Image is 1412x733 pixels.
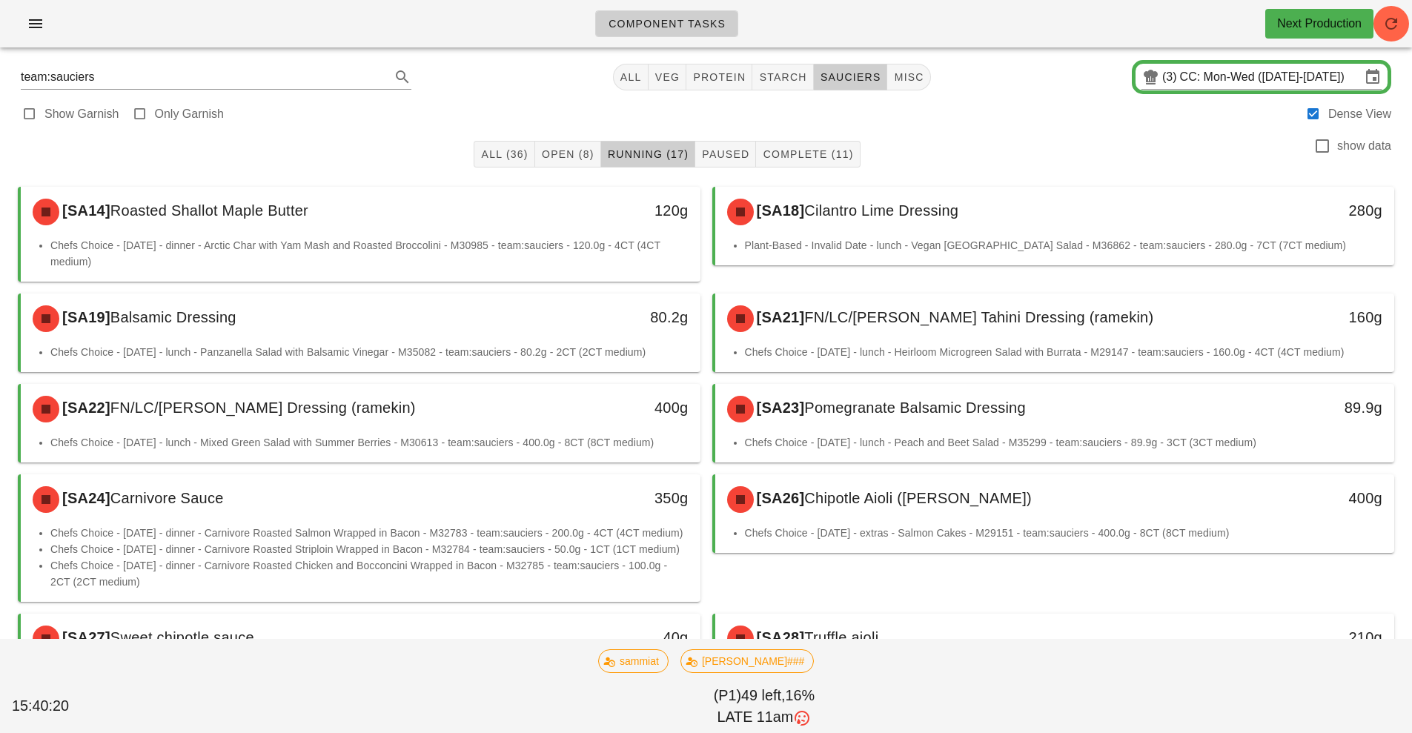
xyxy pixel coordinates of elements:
[110,309,236,325] span: Balsamic Dressing
[613,64,649,90] button: All
[745,525,1383,541] li: Chefs Choice - [DATE] - extras - Salmon Cakes - M29151 - team:sauciers - 400.0g - 8CT (8CT medium)
[9,692,125,720] div: 15:40:20
[754,399,805,416] span: [SA23]
[50,344,689,360] li: Chefs Choice - [DATE] - lunch - Panzanella Salad with Balsamic Vinegar - M35082 - team:sauciers -...
[474,141,534,168] button: All (36)
[814,64,888,90] button: sauciers
[110,202,308,219] span: Roasted Shallot Maple Butter
[50,541,689,557] li: Chefs Choice - [DATE] - dinner - Carnivore Roasted Striploin Wrapped in Bacon - M32784 - team:sau...
[541,148,594,160] span: Open (8)
[804,490,1031,506] span: Chipotle Aioli ([PERSON_NAME])
[110,399,416,416] span: FN/LC/[PERSON_NAME] Dressing (ramekin)
[1277,15,1362,33] div: Next Production
[537,199,688,222] div: 120g
[887,64,930,90] button: misc
[537,396,688,419] div: 400g
[686,64,752,90] button: protein
[128,706,1400,729] div: LATE 11am
[59,309,110,325] span: [SA19]
[480,148,528,160] span: All (36)
[607,148,689,160] span: Running (17)
[537,626,688,649] div: 40g
[758,71,806,83] span: starch
[745,434,1383,451] li: Chefs Choice - [DATE] - lunch - Peach and Beet Salad - M35299 - team:sauciers - 89.9g - 3CT (3CT ...
[44,107,119,122] label: Show Garnish
[59,490,110,506] span: [SA24]
[804,399,1026,416] span: Pomegranate Balsamic Dressing
[537,486,688,510] div: 350g
[595,10,738,37] a: Component Tasks
[601,141,695,168] button: Running (17)
[893,71,924,83] span: misc
[155,107,224,122] label: Only Garnish
[754,490,805,506] span: [SA26]
[1232,305,1382,329] div: 160g
[754,202,805,219] span: [SA18]
[59,399,110,416] span: [SA22]
[1328,107,1391,122] label: Dense View
[608,18,726,30] span: Component Tasks
[535,141,601,168] button: Open (8)
[820,71,881,83] span: sauciers
[804,629,878,646] span: Truffle aioli
[110,490,224,506] span: Carnivore Sauce
[110,629,254,646] span: Sweet chipotle sauce
[695,141,756,168] button: Paused
[754,309,805,325] span: [SA21]
[692,71,746,83] span: protein
[745,344,1383,360] li: Chefs Choice - [DATE] - lunch - Heirloom Microgreen Salad with Burrata - M29147 - team:sauciers -...
[608,650,659,672] span: sammiat
[649,64,687,90] button: veg
[1162,70,1180,84] div: (3)
[754,629,805,646] span: [SA28]
[1232,199,1382,222] div: 280g
[654,71,680,83] span: veg
[1337,139,1391,153] label: show data
[745,237,1383,253] li: Plant-Based - Invalid Date - lunch - Vegan [GEOGRAPHIC_DATA] Salad - M36862 - team:sauciers - 280...
[756,141,860,168] button: Complete (11)
[804,202,958,219] span: Cilantro Lime Dressing
[50,557,689,590] li: Chefs Choice - [DATE] - dinner - Carnivore Roasted Chicken and Bocconcini Wrapped in Bacon - M327...
[1232,626,1382,649] div: 210g
[752,64,813,90] button: starch
[620,71,642,83] span: All
[762,148,853,160] span: Complete (11)
[125,682,1403,732] div: (P1) 16%
[804,309,1153,325] span: FN/LC/[PERSON_NAME] Tahini Dressing (ramekin)
[59,629,110,646] span: [SA27]
[1232,396,1382,419] div: 89.9g
[50,237,689,270] li: Chefs Choice - [DATE] - dinner - Arctic Char with Yam Mash and Roasted Broccolini - M30985 - team...
[701,148,749,160] span: Paused
[59,202,110,219] span: [SA14]
[741,687,785,703] span: 49 left,
[50,525,689,541] li: Chefs Choice - [DATE] - dinner - Carnivore Roasted Salmon Wrapped in Bacon - M32783 - team:saucie...
[690,650,805,672] span: [PERSON_NAME]###
[537,305,688,329] div: 80.2g
[50,434,689,451] li: Chefs Choice - [DATE] - lunch - Mixed Green Salad with Summer Berries - M30613 - team:sauciers - ...
[1232,486,1382,510] div: 400g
